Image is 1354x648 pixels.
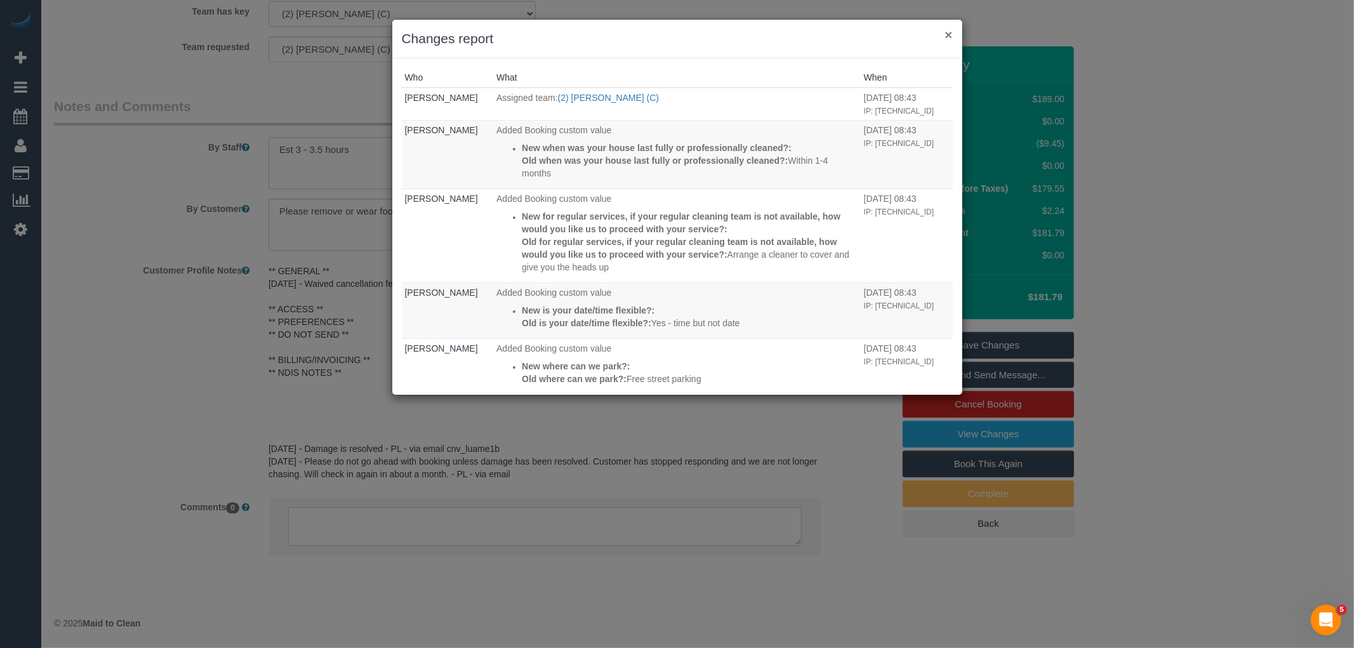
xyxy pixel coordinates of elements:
td: What [493,120,861,188]
td: When [861,338,953,394]
h3: Changes report [402,29,953,48]
a: [PERSON_NAME] [405,93,478,103]
td: When [861,120,953,188]
span: 5 [1337,605,1347,615]
td: What [493,188,861,282]
span: Added Booking custom value [496,194,611,204]
td: What [493,88,861,120]
td: What [493,338,861,394]
span: Added Booking custom value [496,343,611,354]
p: Yes - time but not date [522,317,858,329]
span: Added Booking custom value [496,288,611,298]
th: When [861,68,953,88]
td: When [861,188,953,282]
sui-modal: Changes report [392,20,962,395]
strong: Old for regular services, if your regular cleaning team is not available, how would you like us t... [522,237,837,260]
td: Who [402,120,494,188]
a: [PERSON_NAME] [405,288,478,298]
a: (2) [PERSON_NAME] (C) [558,93,659,103]
small: IP: [TECHNICAL_ID] [864,357,934,366]
td: Who [402,188,494,282]
td: What [493,282,861,338]
td: Who [402,338,494,394]
small: IP: [TECHNICAL_ID] [864,301,934,310]
strong: Old when was your house last fully or professionally cleaned?: [522,155,788,166]
td: Who [402,282,494,338]
td: When [861,282,953,338]
a: [PERSON_NAME] [405,343,478,354]
strong: New is your date/time flexible?: [522,305,654,315]
p: Within 1-4 months [522,154,858,180]
th: What [493,68,861,88]
p: Free street parking [522,373,858,385]
strong: Old is your date/time flexible?: [522,318,651,328]
th: Who [402,68,494,88]
button: × [945,28,952,41]
strong: New where can we park?: [522,361,630,371]
span: Assigned team: [496,93,558,103]
small: IP: [TECHNICAL_ID] [864,107,934,116]
iframe: Intercom live chat [1311,605,1341,635]
small: IP: [TECHNICAL_ID] [864,139,934,148]
td: When [861,88,953,120]
span: Added Booking custom value [496,125,611,135]
td: Who [402,88,494,120]
a: [PERSON_NAME] [405,194,478,204]
strong: New when was your house last fully or professionally cleaned?: [522,143,792,153]
strong: Old where can we park?: [522,374,627,384]
p: Arrange a cleaner to cover and give you the heads up [522,235,858,274]
strong: New for regular services, if your regular cleaning team is not available, how would you like us t... [522,211,840,234]
a: [PERSON_NAME] [405,125,478,135]
small: IP: [TECHNICAL_ID] [864,208,934,216]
